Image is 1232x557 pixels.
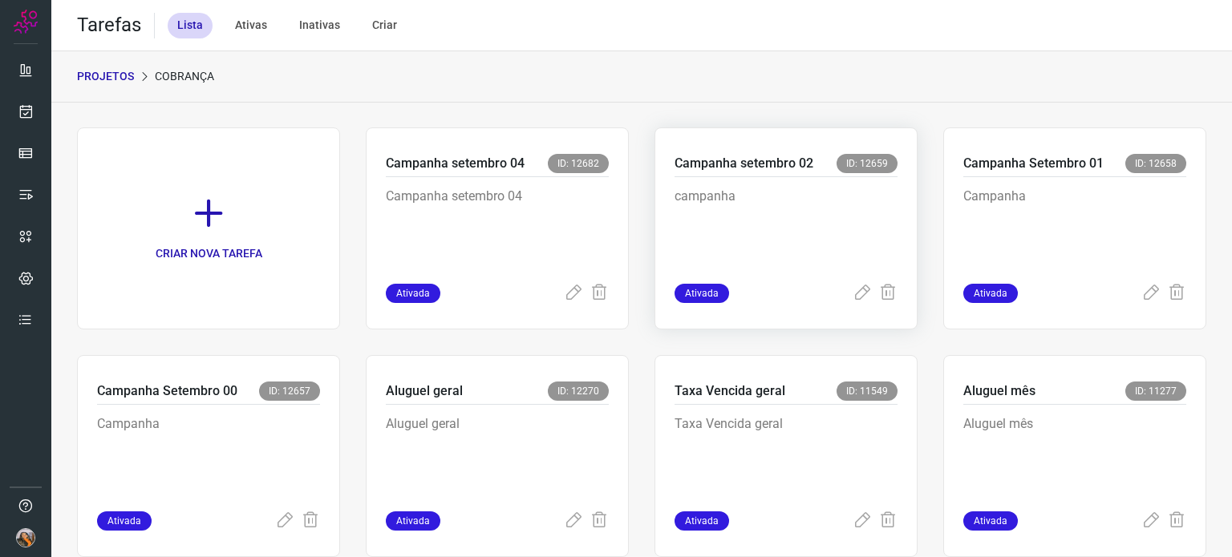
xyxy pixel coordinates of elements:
p: Campanha Setembro 01 [963,154,1104,173]
span: Ativada [675,284,729,303]
div: Inativas [290,13,350,38]
p: Aluguel mês [963,414,1186,494]
div: Criar [363,13,407,38]
p: Campanha [97,414,320,494]
p: Taxa Vencida geral [675,381,785,401]
span: ID: 12682 [548,154,609,173]
span: ID: 12659 [837,154,898,173]
p: campanha [675,187,898,267]
img: Logo [14,10,38,34]
p: Aluguel geral [386,414,609,494]
img: 3c4fe881e79c7a238eb2489952955cb8.jpeg [16,528,35,547]
h2: Tarefas [77,14,141,37]
p: Campanha Setembro 00 [97,381,237,401]
p: Aluguel mês [963,381,1035,401]
span: ID: 11277 [1125,381,1186,401]
p: Taxa Vencida geral [675,414,898,494]
a: CRIAR NOVA TAREFA [77,127,340,329]
span: ID: 12270 [548,381,609,401]
p: Campanha setembro 04 [386,187,609,267]
span: ID: 12657 [259,381,320,401]
p: PROJETOS [77,68,134,85]
p: Aluguel geral [386,381,463,401]
span: ID: 12658 [1125,154,1186,173]
span: Ativada [97,511,152,531]
span: Ativada [675,511,729,531]
p: Cobrança [155,68,214,85]
p: Campanha [963,187,1186,267]
span: Ativada [963,511,1018,531]
span: Ativada [386,284,440,303]
div: Ativas [225,13,277,38]
p: Campanha setembro 02 [675,154,813,173]
div: Lista [168,13,213,38]
span: Ativada [963,284,1018,303]
span: ID: 11549 [837,381,898,401]
span: Ativada [386,511,440,531]
p: Campanha setembro 04 [386,154,525,173]
p: CRIAR NOVA TAREFA [156,245,262,262]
